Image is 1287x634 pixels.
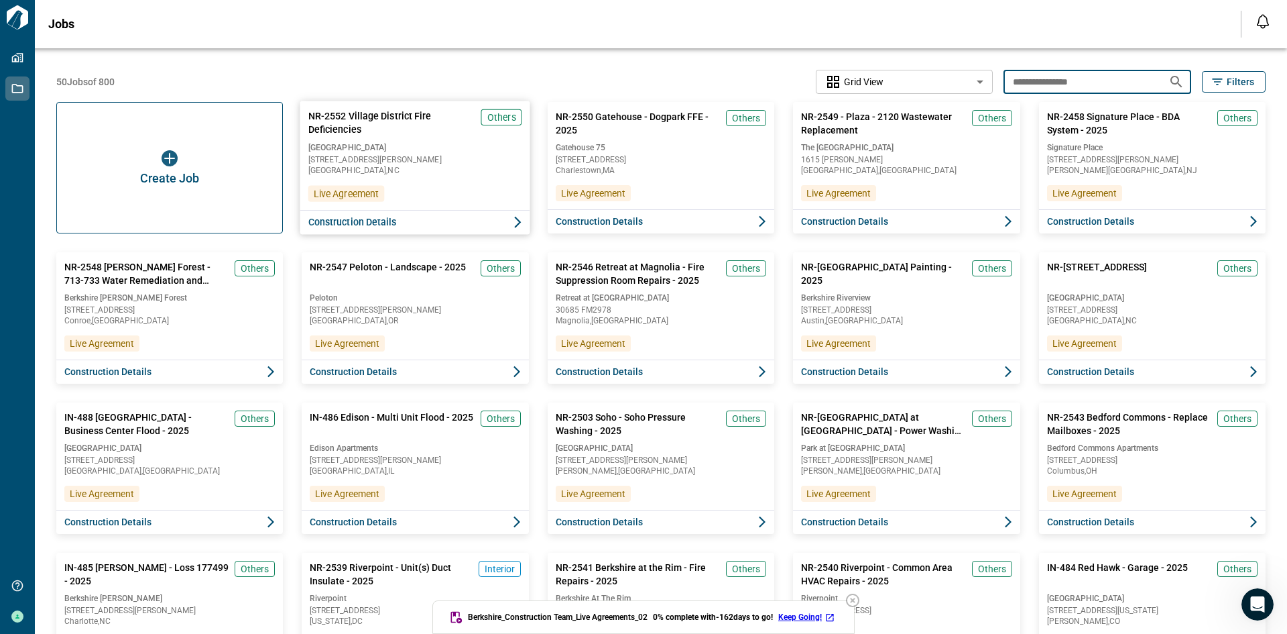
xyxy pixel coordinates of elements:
span: Peloton [310,293,520,303]
span: NR-2458 Signature Place - BDA System - 2025 [1047,110,1212,137]
iframe: Intercom live chat [1241,588,1274,621]
button: Construction Details [1039,209,1266,233]
button: Construction Details [1039,360,1266,384]
span: [STREET_ADDRESS][PERSON_NAME] [64,606,275,615]
span: Construction Details [310,515,397,529]
span: Others [978,111,1006,125]
span: Construction Details [556,365,643,378]
span: Berkshire At The Rim [556,593,766,604]
span: Live Agreement [70,487,134,500]
div: Without label [816,68,993,96]
span: Live Agreement [561,187,625,200]
span: Live Agreement [315,337,379,350]
span: Gatehouse 75 [556,142,766,153]
span: [GEOGRAPHIC_DATA] , OR [310,317,520,325]
button: Construction Details [56,360,283,384]
span: Others [487,111,516,124]
button: Construction Details [56,510,283,534]
span: [STREET_ADDRESS][PERSON_NAME] [556,456,766,464]
span: [GEOGRAPHIC_DATA] [556,443,766,454]
span: [STREET_ADDRESS][PERSON_NAME] [1047,156,1258,164]
button: Construction Details [302,360,528,384]
span: Others [1223,111,1251,125]
button: Construction Details [300,210,530,235]
span: Signature Place [1047,142,1258,153]
span: [GEOGRAPHIC_DATA] , NC [308,166,522,174]
span: Others [1223,562,1251,576]
span: Construction Details [1047,365,1134,378]
span: [STREET_ADDRESS] [310,606,520,615]
span: NR-[STREET_ADDRESS] [1047,260,1147,287]
span: Berkshire Riverview [801,293,1012,303]
span: Live Agreement [561,487,625,500]
span: NR-2540 Riverpoint - Common Area HVAC Repairs - 2025 [801,561,966,588]
span: Grid View [844,75,883,89]
span: NR-2503 Soho - Soho Pressure Washing - 2025 [556,411,721,437]
span: Berkshire [PERSON_NAME] Forest [64,293,275,303]
span: [STREET_ADDRESS] [801,606,1012,615]
span: Construction Details [310,365,397,378]
button: Construction Details [793,510,1020,534]
span: Berkshire [PERSON_NAME] [64,593,275,604]
span: [STREET_ADDRESS] [1047,306,1258,314]
span: Others [487,412,515,425]
span: Construction Details [556,515,643,529]
span: [PERSON_NAME][GEOGRAPHIC_DATA] , NJ [1047,166,1258,174]
span: Retreat at [GEOGRAPHIC_DATA] [556,293,766,303]
span: NR-2547 Peloton - Landscape - 2025 [310,260,466,287]
span: [STREET_ADDRESS] [556,156,766,164]
span: NR-2543 Bedford Commons - Replace Mailboxes - 2025 [1047,411,1212,437]
span: Live Agreement [70,337,134,350]
span: NR-[GEOGRAPHIC_DATA] Painting - 2025 [801,260,966,287]
span: Others [1223,262,1251,275]
span: Live Agreement [314,187,379,200]
span: Riverpoint [310,593,520,604]
span: [US_STATE] , DC [310,617,520,625]
span: Live Agreement [1052,337,1117,350]
span: Edison Apartments [310,443,520,454]
span: Berkshire_Construction Team_Live Agreements_02 [468,612,648,623]
span: Live Agreement [315,487,379,500]
button: Construction Details [548,510,774,534]
span: Park at [GEOGRAPHIC_DATA] [801,443,1012,454]
span: NR-2548 [PERSON_NAME] Forest - 713-733 Water Remediation and Restoration - 2025 [64,260,229,287]
span: Others [978,562,1006,576]
span: Construction Details [64,365,151,378]
span: [STREET_ADDRESS] [801,306,1012,314]
span: NR-2552 Village District Fire Deficiencies [308,109,476,137]
span: Others [1223,412,1251,425]
span: IN-486 Edison - Multi Unit Flood - 2025 [310,411,473,437]
span: [STREET_ADDRESS][PERSON_NAME] [310,306,520,314]
button: Construction Details [548,360,774,384]
button: Construction Details [548,209,774,233]
span: [PERSON_NAME] , [GEOGRAPHIC_DATA] [801,467,1012,475]
span: Jobs [48,17,74,31]
span: Live Agreement [806,187,871,200]
span: Live Agreement [806,487,871,500]
button: Construction Details [793,360,1020,384]
span: Magnolia , [GEOGRAPHIC_DATA] [556,317,766,325]
span: [GEOGRAPHIC_DATA] [308,142,522,152]
span: NR-[GEOGRAPHIC_DATA] at [GEOGRAPHIC_DATA] - Power Washing Buildings, Breezeways and Stairwell Was... [801,411,966,437]
span: [PERSON_NAME] , CO [1047,617,1258,625]
span: Others [241,412,269,425]
span: Live Agreement [561,337,625,350]
span: [STREET_ADDRESS][US_STATE] [1047,606,1258,615]
span: [GEOGRAPHIC_DATA] , NC [1047,317,1258,325]
span: [US_STATE] , DC [801,617,1012,625]
span: Bedford Commons Apartments [1047,443,1258,454]
span: NR-2539 Riverpoint - Unit(s) Duct Insulate - 2025 [310,561,473,588]
span: [STREET_ADDRESS][PERSON_NAME] [308,156,522,164]
span: NR-2550 Gatehouse - Dogpark FFE - 2025 [556,110,721,137]
span: Others [241,262,269,275]
span: [GEOGRAPHIC_DATA] [1047,293,1258,303]
span: 50 Jobs of 800 [56,75,115,89]
button: Construction Details [302,510,528,534]
span: NR-2549 - Plaza - 2120 Wastewater Replacement [801,110,966,137]
span: Create Job [140,172,199,185]
span: Construction Details [556,215,643,228]
span: [GEOGRAPHIC_DATA] , IL [310,467,520,475]
button: Search jobs [1163,68,1190,95]
button: Construction Details [793,209,1020,233]
span: [STREET_ADDRESS] [64,456,275,464]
